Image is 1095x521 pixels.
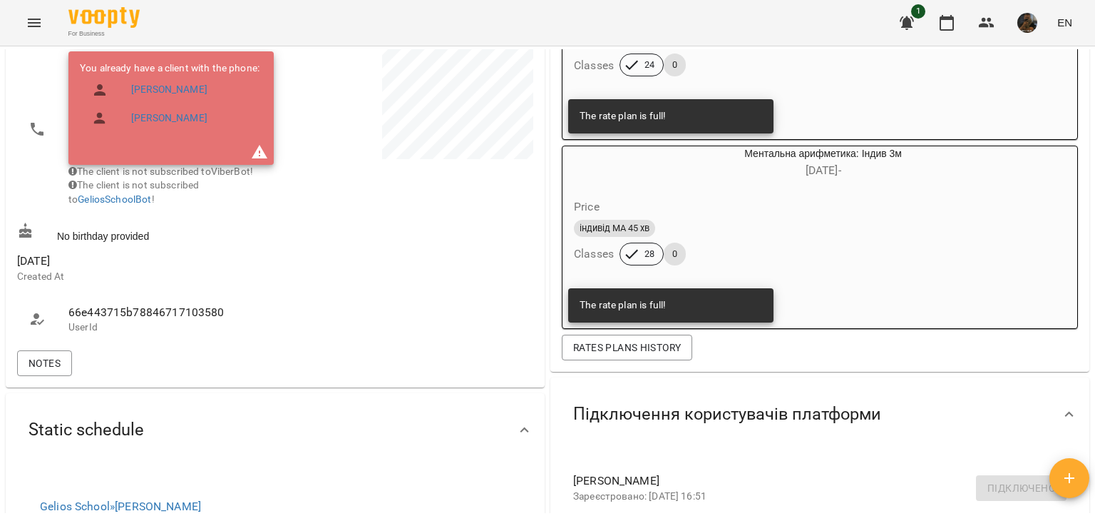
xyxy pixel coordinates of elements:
span: The client is not subscribed to ! [68,179,199,205]
div: Ментальна арифметика: Індив 3м [631,146,1015,181]
span: 0 [664,59,686,71]
h6: Classes [574,56,614,76]
img: 38836d50468c905d322a6b1b27ef4d16.jpg [1017,13,1037,33]
h6: Price [574,197,600,217]
span: Notes [29,355,61,372]
div: Ментальна арифметика: Індив 3м [562,146,631,181]
button: Ментальна арифметика: Індив 3м[DATE]- Priceіндивід МА 45 хвClasses280 [562,146,1015,283]
ul: You already have a client with the phone: [80,61,259,138]
a: Gelios School»[PERSON_NAME] [40,500,201,513]
button: Notes [17,350,72,376]
div: The rate plan is full! [580,293,666,318]
div: Static schedule [6,393,545,467]
span: 66e443715b78846717103580 [68,304,261,321]
span: Rates Plans History [573,339,681,356]
span: The client is not subscribed to ViberBot! [68,166,253,177]
div: No birthday provided [14,220,275,246]
p: UserId [68,320,261,335]
span: [DATE] - [806,163,841,177]
p: Зареєстровано: [DATE] 16:51 [573,490,1044,504]
a: [PERSON_NAME] [131,111,207,126]
img: Voopty Logo [68,7,140,28]
span: Підключення користувачів платформи [573,403,881,425]
span: EN [1057,15,1072,30]
span: 1 [911,4,925,19]
span: For Business [68,29,140,39]
button: Rates Plans History [562,335,692,360]
p: Created At [17,270,272,284]
a: GeliosSchoolBot [78,193,151,205]
a: [PERSON_NAME] [131,83,207,97]
h6: Classes [574,244,614,264]
div: Підключення користувачів платформи [550,378,1089,451]
button: EN [1052,9,1078,36]
span: індивід МА 45 хв [574,222,655,235]
span: Static schedule [29,419,144,441]
span: [DATE] [17,253,272,270]
span: 28 [636,248,663,260]
span: [PERSON_NAME] [573,472,1044,490]
span: 24 [636,59,663,71]
div: The rate plan is full! [580,103,666,129]
span: 0 [664,248,686,260]
button: Menu [17,6,51,40]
